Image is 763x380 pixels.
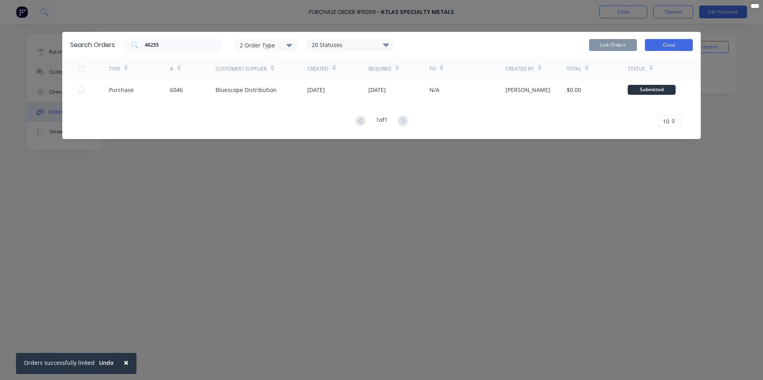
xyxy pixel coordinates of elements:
[589,39,637,51] button: Link Orders
[307,65,328,72] div: Created
[506,65,534,72] div: Created By
[24,358,95,367] div: Orders successfully linked
[429,65,436,72] div: PO
[215,65,267,72] div: Customer / Supplier
[628,65,645,72] div: Status
[307,86,325,94] div: [DATE]
[376,116,387,127] div: 1 of 1
[95,357,118,369] button: Undo
[663,117,669,125] span: 10
[567,65,581,72] div: Total
[368,65,391,72] div: Required
[506,86,550,94] div: [PERSON_NAME]
[628,85,676,95] div: Submitted
[109,65,120,72] div: TYPE
[368,86,386,94] div: [DATE]
[70,40,115,50] div: Search Orders
[567,86,581,94] div: $0.00
[124,357,128,368] span: ×
[235,39,298,51] button: 2 Order Type
[144,41,210,49] input: Search orders...
[215,86,277,94] div: Bluescope Distribution
[645,39,693,51] button: Close
[240,41,293,49] div: 2 Order Type
[170,65,173,72] div: #
[170,86,183,94] div: 6046
[116,353,136,372] button: Close
[109,86,134,94] div: Purchase
[429,86,439,94] div: N/A
[307,41,394,49] div: 20 Statuses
